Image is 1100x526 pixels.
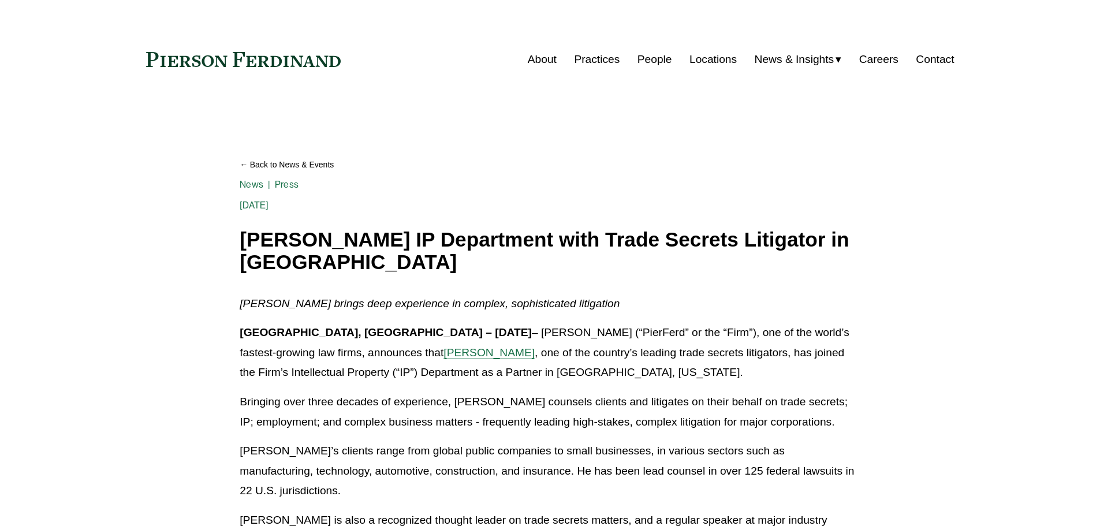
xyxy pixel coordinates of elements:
a: About [528,49,557,70]
a: Contact [916,49,954,70]
p: [PERSON_NAME]’s clients range from global public companies to small businesses, in various sector... [240,441,860,501]
em: [PERSON_NAME] brings deep experience in complex, sophisticated litigation [240,297,620,309]
span: [DATE] [240,200,269,211]
a: Press [275,179,299,190]
a: [PERSON_NAME] [443,346,535,359]
a: News [240,179,263,190]
a: Careers [859,49,898,70]
a: folder dropdown [755,49,842,70]
p: Bringing over three decades of experience, [PERSON_NAME] counsels clients and litigates on their ... [240,392,860,432]
a: People [637,49,672,70]
p: – [PERSON_NAME] (“PierFerd” or the “Firm”), one of the world’s fastest-growing law firms, announc... [240,323,860,383]
a: Practices [574,49,620,70]
strong: [GEOGRAPHIC_DATA], [GEOGRAPHIC_DATA] – [DATE] [240,326,532,338]
a: Back to News & Events [240,155,860,175]
h1: [PERSON_NAME] IP Department with Trade Secrets Litigator in [GEOGRAPHIC_DATA] [240,229,860,273]
span: News & Insights [755,50,834,70]
a: Locations [689,49,737,70]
